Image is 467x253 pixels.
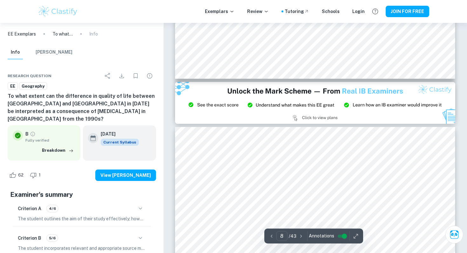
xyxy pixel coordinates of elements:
[386,6,429,17] button: JOIN FOR FREE
[19,82,47,90] a: Geography
[47,235,58,241] span: 5/6
[8,170,27,180] div: Like
[205,8,234,15] p: Exemplars
[19,83,47,90] span: Geography
[143,70,156,82] div: Report issue
[25,130,29,137] p: B
[89,30,98,37] p: Info
[95,170,156,181] button: View [PERSON_NAME]
[322,8,340,15] a: Schools
[289,233,296,240] p: / 43
[309,233,334,239] span: Annotations
[28,170,44,180] div: Dislike
[445,226,463,243] button: Ask Clai
[8,30,36,37] a: EE Exemplars
[18,235,41,242] h6: Criterion B
[101,70,114,82] div: Share
[8,82,18,90] a: EE
[129,70,142,82] div: Bookmark
[8,92,156,123] h6: To what extent can the difference in quality of life between [GEOGRAPHIC_DATA] and [GEOGRAPHIC_DA...
[18,215,146,222] p: The student outlines the aim of their study effectively; however, they fail to provide adequate c...
[18,245,146,252] p: The student incorporates relevant and appropriate source material throughout the essay to effecti...
[36,45,72,59] button: [PERSON_NAME]
[35,172,44,178] span: 1
[15,172,27,178] span: 62
[115,70,128,82] div: Download
[8,45,23,59] button: Info
[101,139,139,146] div: This exemplar is based on the current syllabus. Feel free to refer to it for inspiration/ideas wh...
[8,83,17,90] span: EE
[38,5,78,18] img: Clastify logo
[247,8,269,15] p: Review
[40,146,75,155] button: Breakdown
[175,82,455,124] img: Ad
[25,137,75,143] span: Fully verified
[101,130,134,137] h6: [DATE]
[370,6,381,17] button: Help and Feedback
[285,8,309,15] a: Tutoring
[30,131,36,137] a: Grade fully verified
[101,139,139,146] span: Current Syllabus
[47,206,58,211] span: 4/6
[18,205,41,212] h6: Criterion A
[10,190,153,199] h5: Examiner's summary
[352,8,365,15] a: Login
[52,30,73,37] p: To what extent can the difference in quality of life between [GEOGRAPHIC_DATA] and [GEOGRAPHIC_DA...
[8,73,51,79] span: Research question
